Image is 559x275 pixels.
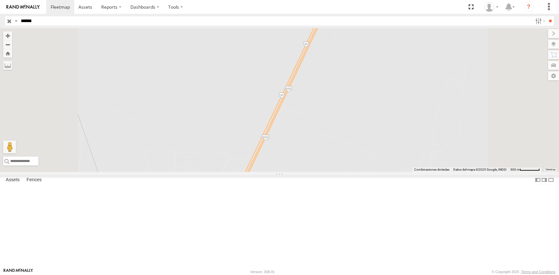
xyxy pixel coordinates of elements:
[510,168,520,171] span: 500 m
[545,168,555,171] a: Términos (se abre en una nueva pestaña)
[533,16,547,26] label: Search Filter Options
[3,175,23,184] label: Assets
[3,31,12,40] button: Zoom in
[548,71,559,80] label: Map Settings
[6,5,40,9] img: rand-logo.svg
[508,167,542,172] button: Escala del mapa: 500 m por 59 píxeles
[4,269,33,275] a: Visit our Website
[523,2,534,12] i: ?
[535,175,541,185] label: Dock Summary Table to the Left
[522,270,555,274] a: Terms and Conditions
[13,16,19,26] label: Search Query
[23,175,45,184] label: Fences
[492,270,555,274] div: © Copyright 2025 -
[3,49,12,58] button: Zoom Home
[414,167,449,172] button: Combinaciones de teclas
[482,2,501,12] div: Josue Jimenez
[453,168,506,171] span: Datos del mapa ©2025 Google, INEGI
[3,141,16,153] button: Arrastra al hombrecito al mapa para abrir Street View
[3,61,12,70] label: Measure
[541,175,547,185] label: Dock Summary Table to the Right
[3,40,12,49] button: Zoom out
[250,270,275,274] div: Version: 308.01
[548,175,554,185] label: Hide Summary Table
